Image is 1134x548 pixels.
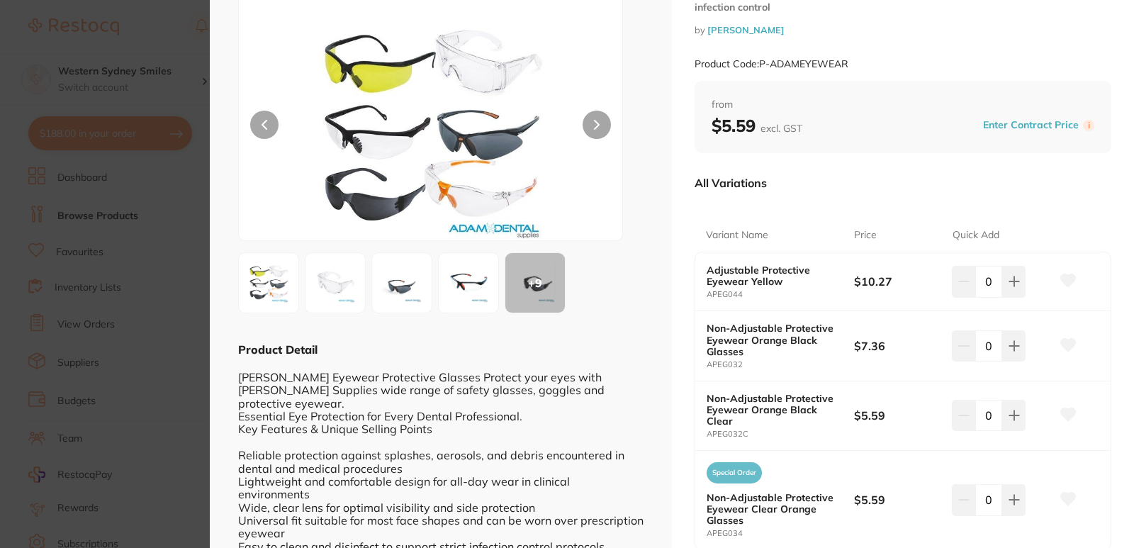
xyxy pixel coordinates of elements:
b: $5.59 [712,115,802,136]
a: [PERSON_NAME] [707,24,785,35]
img: MzIuanBn [376,257,427,308]
p: Quick Add [953,228,999,242]
small: APEG032 [707,360,854,369]
span: Special Order [707,462,762,483]
small: by [695,25,1111,35]
div: + 9 [505,253,565,313]
b: $5.59 [854,408,943,423]
img: MDUuanBn [310,257,361,308]
button: Enter Contract Price [979,118,1083,132]
b: Non-Adjustable Protective Eyewear Orange Black Glasses [707,323,839,357]
p: Variant Name [706,228,768,242]
b: Product Detail [238,342,318,357]
b: $10.27 [854,274,943,289]
small: infection control [695,1,1111,13]
b: Non-Adjustable Protective Eyewear Clear Orange Glasses [707,492,839,526]
b: Non-Adjustable Protective Eyewear Orange Black Clear [707,393,839,427]
button: +9 [505,252,566,313]
p: Price [854,228,877,242]
b: $5.59 [854,492,943,508]
span: excl. GST [760,122,802,135]
span: from [712,98,1094,112]
small: APEG034 [707,529,854,538]
img: TUVZRVdFQVIuanBn [315,16,546,240]
small: Product Code: P-ADAMEYEWEAR [695,58,848,70]
small: APEG032C [707,430,854,439]
b: $7.36 [854,338,943,354]
img: TUVZRVdFQVIuanBn [243,257,294,308]
small: APEG044 [707,290,854,299]
b: Adjustable Protective Eyewear Yellow [707,264,839,287]
img: MzJDLmpwZw [443,257,494,308]
label: i [1083,120,1094,131]
p: All Variations [695,176,767,190]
